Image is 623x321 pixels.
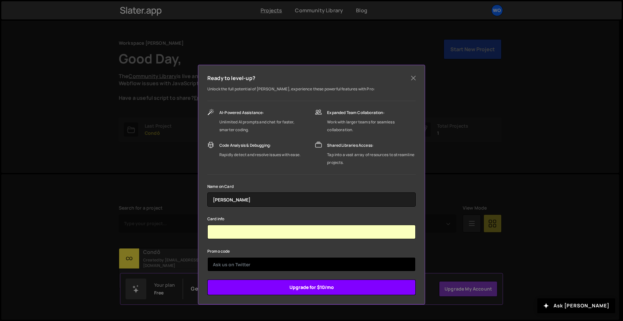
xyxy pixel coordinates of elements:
[207,257,416,271] input: Ask us on Twitter
[327,109,416,117] div: Expanded Team Collaboration:
[207,192,416,207] input: Kelly Slater
[207,248,230,255] label: Promo code
[213,225,410,239] iframe: Quadro seguro de entrada do pagamento com cartão
[409,73,418,83] button: Close
[219,142,300,149] div: Code Analysis & Debugging:
[327,142,416,149] div: Shared Libraries Access:
[327,151,416,166] div: Tap into a vast array of resources to streamline projects.
[207,183,234,190] label: Name on Card
[207,280,416,295] input: Upgrade for $10/mo
[537,298,615,313] button: Ask [PERSON_NAME]
[327,118,416,134] div: Work with larger teams for seamless collaboration.
[207,85,416,93] p: Unlock the full potential of [PERSON_NAME], experience these powerful features with Pro:
[219,118,309,134] div: Unlimited AI prompts and chat for faster, smarter coding.
[219,151,300,159] div: Rapidly detect and resolve issues with ease.
[207,74,255,82] h5: Ready to level-up?
[219,109,309,117] div: AI-Powered Assistance:
[207,216,224,222] label: Card info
